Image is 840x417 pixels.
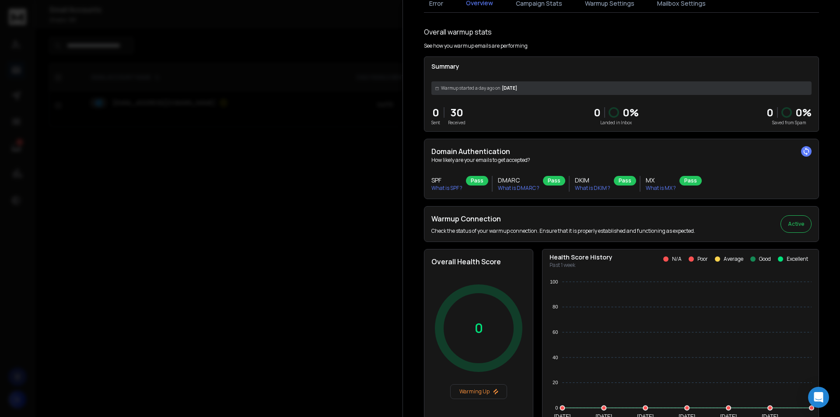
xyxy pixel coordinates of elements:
[575,185,610,192] p: What is DKIM ?
[448,105,465,119] p: 30
[697,256,708,263] p: Poor
[646,176,676,185] h3: MX
[766,105,773,119] strong: 0
[553,329,558,335] tspan: 60
[553,380,558,385] tspan: 20
[498,176,539,185] h3: DMARC
[787,256,808,263] p: Excellent
[759,256,771,263] p: Good
[431,228,695,235] p: Check the status of your warmup connection. Ensure that it is properly established and functionin...
[614,176,636,186] div: Pass
[549,253,612,262] p: Health Score History
[431,157,812,164] p: How likely are your emails to get accepted?
[550,279,558,284] tspan: 100
[646,185,676,192] p: What is MX ?
[431,214,695,224] h2: Warmup Connection
[575,176,610,185] h3: DKIM
[679,176,702,186] div: Pass
[808,387,829,408] div: Open Intercom Messenger
[780,215,812,233] button: Active
[795,105,812,119] p: 0 %
[431,62,812,71] p: Summary
[441,85,500,91] span: Warmup started a day ago on
[431,105,440,119] p: 0
[553,355,558,360] tspan: 40
[454,388,503,395] p: Warming Up
[672,256,682,263] p: N/A
[431,185,462,192] p: What is SPF ?
[431,176,462,185] h3: SPF
[594,119,639,126] p: Landed in Inbox
[498,185,539,192] p: What is DMARC ?
[424,42,528,49] p: See how you warmup emails are performing
[594,105,601,119] p: 0
[431,81,812,95] div: [DATE]
[466,176,488,186] div: Pass
[549,262,612,269] p: Past 1 week
[553,304,558,309] tspan: 80
[623,105,639,119] p: 0 %
[555,405,558,410] tspan: 0
[724,256,743,263] p: Average
[424,27,492,37] h1: Overall warmup stats
[448,119,465,126] p: Received
[431,146,812,157] h2: Domain Authentication
[543,176,565,186] div: Pass
[431,256,526,267] h2: Overall Health Score
[766,119,812,126] p: Saved from Spam
[475,320,483,336] p: 0
[431,119,440,126] p: Sent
